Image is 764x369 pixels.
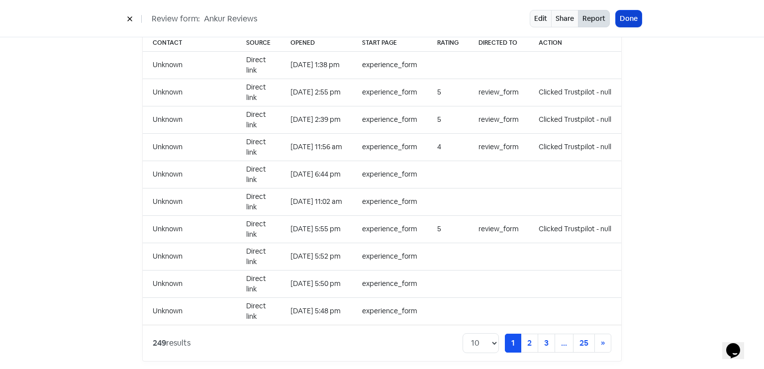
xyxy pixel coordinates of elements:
[281,106,352,133] td: [DATE] 2:39 pm
[236,270,281,297] td: Direct link
[143,270,236,297] td: Unknown
[352,51,427,79] td: experience_form
[469,79,529,106] td: review_form
[236,215,281,243] td: Direct link
[236,34,281,52] th: Source
[352,243,427,270] td: experience_form
[427,79,469,106] td: 5
[143,188,236,215] td: Unknown
[601,338,605,348] span: »
[281,243,352,270] td: [DATE] 5:52 pm
[281,133,352,161] td: [DATE] 11:56 am
[469,133,529,161] td: review_form
[529,215,621,243] td: Clicked Trustpilot - null
[143,243,236,270] td: Unknown
[352,79,427,106] td: experience_form
[555,334,573,353] a: ...
[521,334,538,353] a: 2
[573,334,595,353] a: 25
[469,34,529,52] th: Directed to
[236,161,281,188] td: Direct link
[427,215,469,243] td: 5
[152,13,200,25] span: Review form:
[529,79,621,106] td: Clicked Trustpilot - null
[594,334,611,353] a: Next
[529,106,621,133] td: Clicked Trustpilot - null
[281,215,352,243] td: [DATE] 5:55 pm
[352,161,427,188] td: experience_form
[352,188,427,215] td: experience_form
[143,79,236,106] td: Unknown
[427,106,469,133] td: 5
[551,10,578,27] a: Share
[469,106,529,133] td: review_form
[281,270,352,297] td: [DATE] 5:50 pm
[529,34,621,52] th: Action
[143,106,236,133] td: Unknown
[427,34,469,52] th: Rating
[143,161,236,188] td: Unknown
[469,215,529,243] td: review_form
[281,79,352,106] td: [DATE] 2:55 pm
[236,106,281,133] td: Direct link
[352,133,427,161] td: experience_form
[281,161,352,188] td: [DATE] 6:44 pm
[143,133,236,161] td: Unknown
[143,215,236,243] td: Unknown
[427,133,469,161] td: 4
[236,243,281,270] td: Direct link
[236,51,281,79] td: Direct link
[281,51,352,79] td: [DATE] 1:38 pm
[143,297,236,325] td: Unknown
[538,334,555,353] a: 3
[143,34,236,52] th: Contact
[529,133,621,161] td: Clicked Trustpilot - null
[352,215,427,243] td: experience_form
[352,34,427,52] th: Start page
[143,51,236,79] td: Unknown
[281,188,352,215] td: [DATE] 11:02 am
[352,297,427,325] td: experience_form
[578,10,610,27] button: Report
[236,297,281,325] td: Direct link
[352,270,427,297] td: experience_form
[236,79,281,106] td: Direct link
[236,188,281,215] td: Direct link
[281,297,352,325] td: [DATE] 5:48 pm
[530,10,552,27] a: Edit
[236,133,281,161] td: Direct link
[352,106,427,133] td: experience_form
[153,337,191,349] div: results
[505,334,521,353] a: 1
[722,329,754,359] iframe: chat widget
[153,338,166,348] strong: 249
[281,34,352,52] th: Opened
[616,10,642,27] button: Done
